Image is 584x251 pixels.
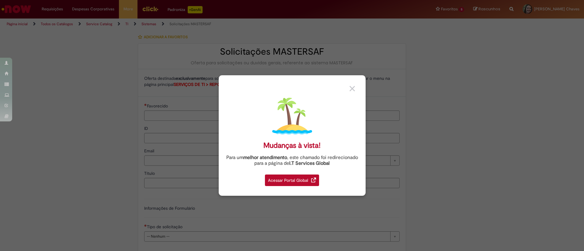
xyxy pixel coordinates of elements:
img: redirect_link.png [311,178,316,182]
div: Para um , este chamado foi redirecionado para a página de [223,155,361,166]
img: island.png [272,96,312,136]
strong: melhor atendimento [243,154,287,161]
img: close_button_grey.png [349,86,355,91]
a: I.T Services Global [289,157,330,166]
div: Mudanças à vista! [263,141,321,150]
div: Acessar Portal Global [265,175,319,186]
a: Acessar Portal Global [265,171,319,186]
